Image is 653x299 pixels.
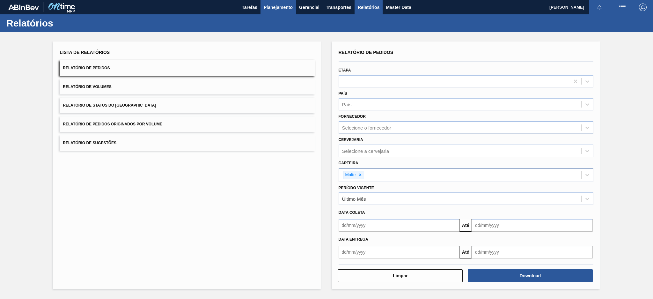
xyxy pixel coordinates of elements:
span: Relatório de Pedidos [339,50,393,55]
span: Relatório de Pedidos [63,66,110,70]
div: Selecione o fornecedor [342,125,391,131]
button: Relatório de Status do [GEOGRAPHIC_DATA] [60,98,314,113]
input: dd/mm/yyyy [339,246,459,258]
label: País [339,91,347,96]
label: Cervejaria [339,138,363,142]
button: Download [468,269,593,282]
span: Data entrega [339,237,368,242]
span: Relatório de Volumes [63,85,111,89]
button: Até [459,246,472,258]
span: Relatório de Pedidos Originados por Volume [63,122,162,126]
label: Período Vigente [339,186,374,190]
button: Até [459,219,472,232]
img: Logout [639,4,647,11]
button: Limpar [338,269,463,282]
span: Relatório de Status do [GEOGRAPHIC_DATA] [63,103,156,108]
input: dd/mm/yyyy [472,219,593,232]
button: Relatório de Pedidos Originados por Volume [60,116,314,132]
img: userActions [619,4,626,11]
button: Relatório de Sugestões [60,135,314,151]
button: Relatório de Volumes [60,79,314,95]
span: Gerencial [299,4,319,11]
div: Malte [343,171,357,179]
h1: Relatórios [6,19,120,27]
span: Relatórios [358,4,379,11]
button: Relatório de Pedidos [60,60,314,76]
label: Carteira [339,161,358,165]
input: dd/mm/yyyy [339,219,459,232]
input: dd/mm/yyyy [472,246,593,258]
div: Último Mês [342,196,366,202]
span: Lista de Relatórios [60,50,110,55]
label: Etapa [339,68,351,72]
div: País [342,102,352,107]
span: Transportes [326,4,351,11]
span: Relatório de Sugestões [63,141,116,145]
span: Tarefas [242,4,257,11]
span: Data coleta [339,210,365,215]
div: Selecione a cervejaria [342,148,389,153]
button: Notificações [589,3,610,12]
span: Planejamento [264,4,293,11]
span: Master Data [386,4,411,11]
img: TNhmsLtSVTkK8tSr43FrP2fwEKptu5GPRR3wAAAABJRU5ErkJggg== [8,4,39,10]
label: Fornecedor [339,114,366,119]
